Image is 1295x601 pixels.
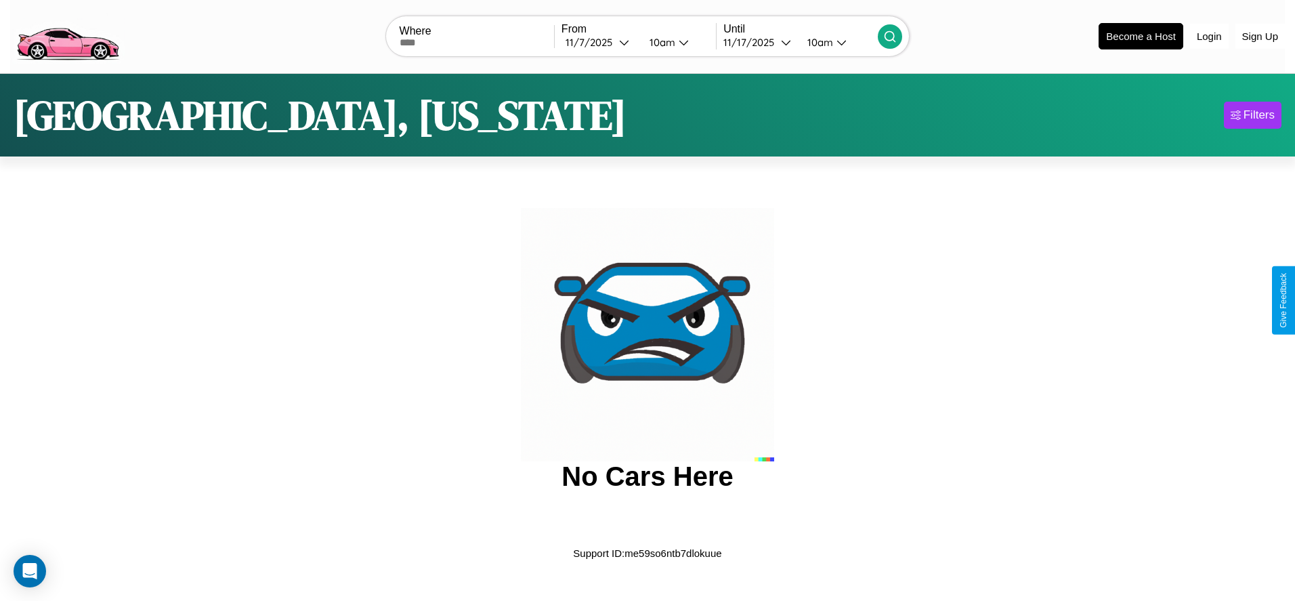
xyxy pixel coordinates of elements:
button: Filters [1224,102,1281,129]
label: Where [400,25,554,37]
div: 10am [643,36,679,49]
div: Filters [1244,108,1275,122]
button: Login [1190,24,1229,49]
div: Open Intercom Messenger [14,555,46,587]
div: 10am [801,36,836,49]
h1: [GEOGRAPHIC_DATA], [US_STATE] [14,87,627,143]
div: 11 / 7 / 2025 [566,36,619,49]
button: 10am [797,35,878,49]
label: Until [723,23,878,35]
div: 11 / 17 / 2025 [723,36,781,49]
div: Give Feedback [1279,273,1288,328]
h2: No Cars Here [561,461,733,492]
label: From [561,23,716,35]
button: Sign Up [1235,24,1285,49]
button: Become a Host [1099,23,1183,49]
button: 11/7/2025 [561,35,639,49]
img: car [521,208,774,461]
p: Support ID: me59so6ntb7dlokuue [573,544,721,562]
button: 10am [639,35,716,49]
img: logo [10,7,125,64]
